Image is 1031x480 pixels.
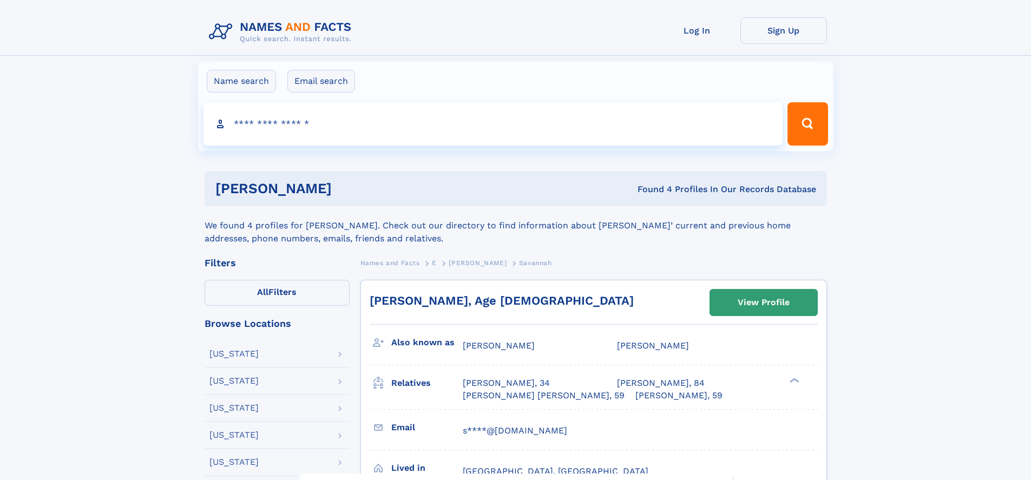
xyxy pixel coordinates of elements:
[391,333,463,352] h3: Also known as
[205,258,350,268] div: Filters
[391,459,463,477] h3: Lived in
[287,70,355,93] label: Email search
[391,374,463,392] h3: Relatives
[215,182,485,195] h1: [PERSON_NAME]
[432,259,437,267] span: E
[209,458,259,466] div: [US_STATE]
[519,259,552,267] span: Savannah
[205,206,827,245] div: We found 4 profiles for [PERSON_NAME]. Check out our directory to find information about [PERSON_...
[360,256,420,269] a: Names and Facts
[209,377,259,385] div: [US_STATE]
[209,350,259,358] div: [US_STATE]
[635,390,723,402] a: [PERSON_NAME], 59
[463,377,550,389] a: [PERSON_NAME], 34
[787,377,800,384] div: ❯
[209,431,259,439] div: [US_STATE]
[463,466,648,476] span: [GEOGRAPHIC_DATA], [GEOGRAPHIC_DATA]
[787,102,828,146] button: Search Button
[463,390,625,402] a: [PERSON_NAME] [PERSON_NAME], 59
[205,319,350,328] div: Browse Locations
[203,102,783,146] input: search input
[449,259,507,267] span: [PERSON_NAME]
[740,17,827,44] a: Sign Up
[449,256,507,269] a: [PERSON_NAME]
[391,418,463,437] h3: Email
[370,294,634,307] a: [PERSON_NAME], Age [DEMOGRAPHIC_DATA]
[257,287,268,297] span: All
[710,290,817,315] a: View Profile
[205,17,360,47] img: Logo Names and Facts
[205,280,350,306] label: Filters
[207,70,276,93] label: Name search
[654,17,740,44] a: Log In
[617,377,705,389] a: [PERSON_NAME], 84
[432,256,437,269] a: E
[463,340,535,351] span: [PERSON_NAME]
[209,404,259,412] div: [US_STATE]
[617,340,689,351] span: [PERSON_NAME]
[738,290,790,315] div: View Profile
[484,183,816,195] div: Found 4 Profiles In Our Records Database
